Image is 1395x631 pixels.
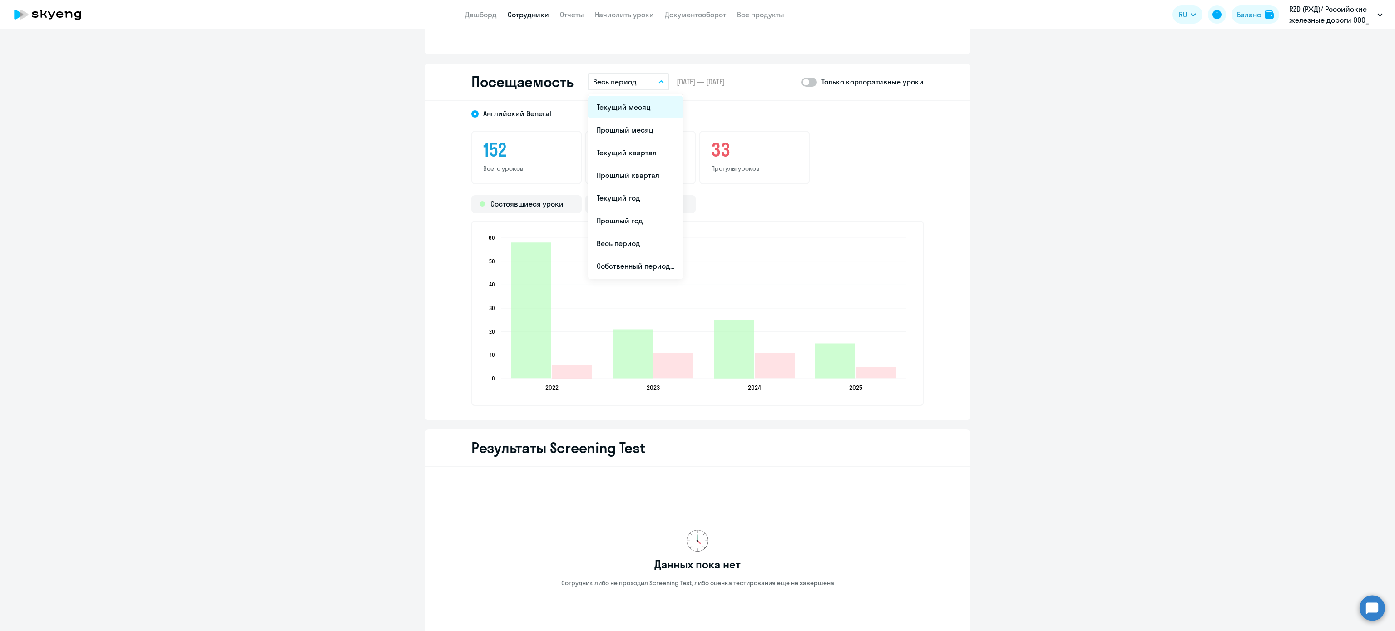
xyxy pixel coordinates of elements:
p: Всего уроков [483,164,570,173]
path: 2025-07-26T21:00:00.000Z Прогулы 5 [856,367,896,378]
path: 2025-07-26T21:00:00.000Z Состоявшиеся уроки 15 [815,344,855,379]
text: 2024 [748,384,761,392]
text: 60 [489,234,495,241]
button: Балансbalance [1232,5,1279,24]
img: no-data [687,530,708,552]
span: Английский General [483,108,551,118]
text: 2022 [545,384,559,392]
text: 2025 [849,384,862,392]
span: RU [1179,9,1187,20]
a: Дашборд [465,10,497,19]
p: Сотрудник либо не проходил Screening Test, либо оценка тестирования еще не завершена [561,579,834,587]
text: 20 [489,328,495,335]
a: Начислить уроки [595,10,654,19]
a: Сотрудники [508,10,549,19]
div: Прогулы [585,195,696,213]
img: balance [1265,10,1274,19]
path: 2022-12-09T21:00:00.000Z Прогулы 6 [552,365,592,379]
text: 30 [489,305,495,311]
ul: RU [588,94,683,279]
text: 0 [492,375,495,382]
text: 2023 [647,384,660,392]
a: Документооборот [665,10,726,19]
div: Баланс [1237,9,1261,20]
h3: Данных пока нет [654,557,740,572]
h3: 152 [483,139,570,161]
button: RZD (РЖД)/ Российские железные дороги ООО_ KAM, КОРПОРАТИВНЫЙ УНИВЕРСИТЕТ РЖД АНО ДПО [1285,4,1387,25]
h2: Посещаемость [471,73,573,91]
h3: 33 [711,139,798,161]
p: Весь период [593,76,637,87]
path: 2022-12-09T21:00:00.000Z Состоявшиеся уроки 58 [511,242,551,378]
path: 2023-10-07T21:00:00.000Z Прогулы 11 [653,353,693,378]
p: Только корпоративные уроки [821,76,924,87]
text: 10 [490,351,495,358]
a: Отчеты [560,10,584,19]
span: [DATE] — [DATE] [677,77,725,87]
button: Весь период [588,73,669,90]
button: RU [1172,5,1202,24]
path: 2024-11-29T21:00:00.000Z Состоявшиеся уроки 25 [714,320,754,379]
h2: Результаты Screening Test [471,439,645,457]
div: Состоявшиеся уроки [471,195,582,213]
p: Прогулы уроков [711,164,798,173]
path: 2023-10-07T21:00:00.000Z Состоявшиеся уроки 21 [613,330,653,379]
text: 40 [489,281,495,288]
a: Все продукты [737,10,784,19]
path: 2024-11-29T21:00:00.000Z Прогулы 11 [755,353,795,378]
text: 50 [489,258,495,265]
p: RZD (РЖД)/ Российские железные дороги ООО_ KAM, КОРПОРАТИВНЫЙ УНИВЕРСИТЕТ РЖД АНО ДПО [1289,4,1374,25]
